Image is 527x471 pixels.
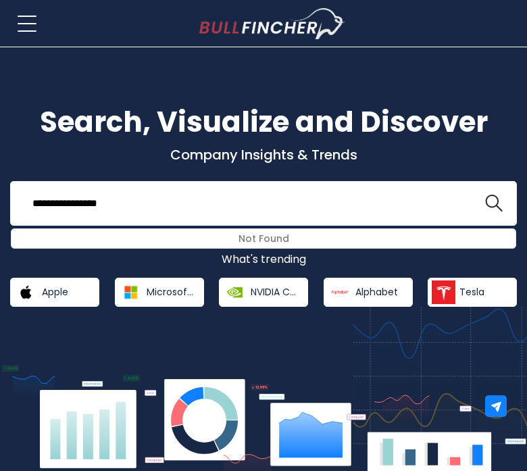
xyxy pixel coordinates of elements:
[10,146,517,164] p: Company Insights & Trends
[147,286,195,298] span: Microsoft Corporation
[324,278,413,307] a: Alphabet
[10,101,517,143] h1: Search, Visualize and Discover
[459,286,484,298] span: Tesla
[42,286,68,298] span: Apple
[199,8,345,39] a: Go to homepage
[10,253,517,267] p: What's trending
[199,8,345,39] img: Bullfincher logo
[428,278,517,307] a: Tesla
[485,195,503,212] img: search icon
[251,286,299,298] span: NVIDIA Corporation
[115,278,204,307] a: Microsoft Corporation
[355,286,398,298] span: Alphabet
[219,278,308,307] a: NVIDIA Corporation
[11,229,516,248] div: Not Found
[10,278,99,307] a: Apple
